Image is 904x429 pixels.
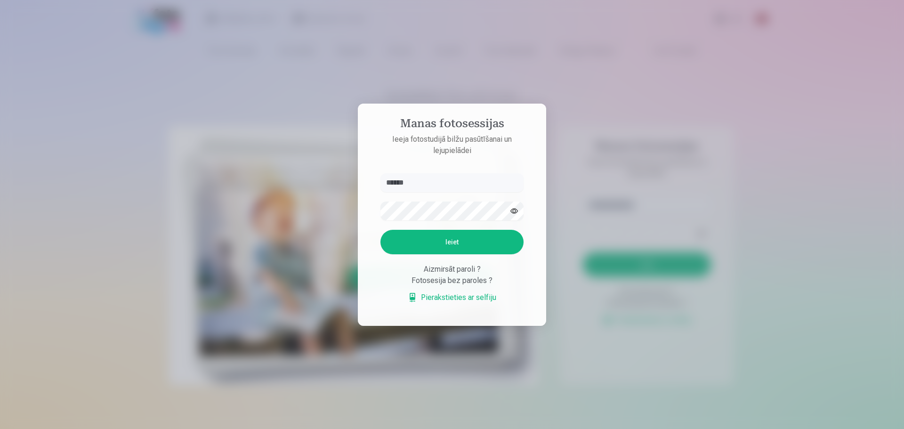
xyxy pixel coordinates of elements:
h4: Manas fotosessijas [371,117,533,134]
button: Ieiet [380,230,524,254]
div: Aizmirsāt paroli ? [380,264,524,275]
a: Pierakstieties ar selfiju [408,292,496,303]
div: Fotosesija bez paroles ? [380,275,524,286]
p: Ieeja fotostudijā bilžu pasūtīšanai un lejupielādei [371,134,533,156]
